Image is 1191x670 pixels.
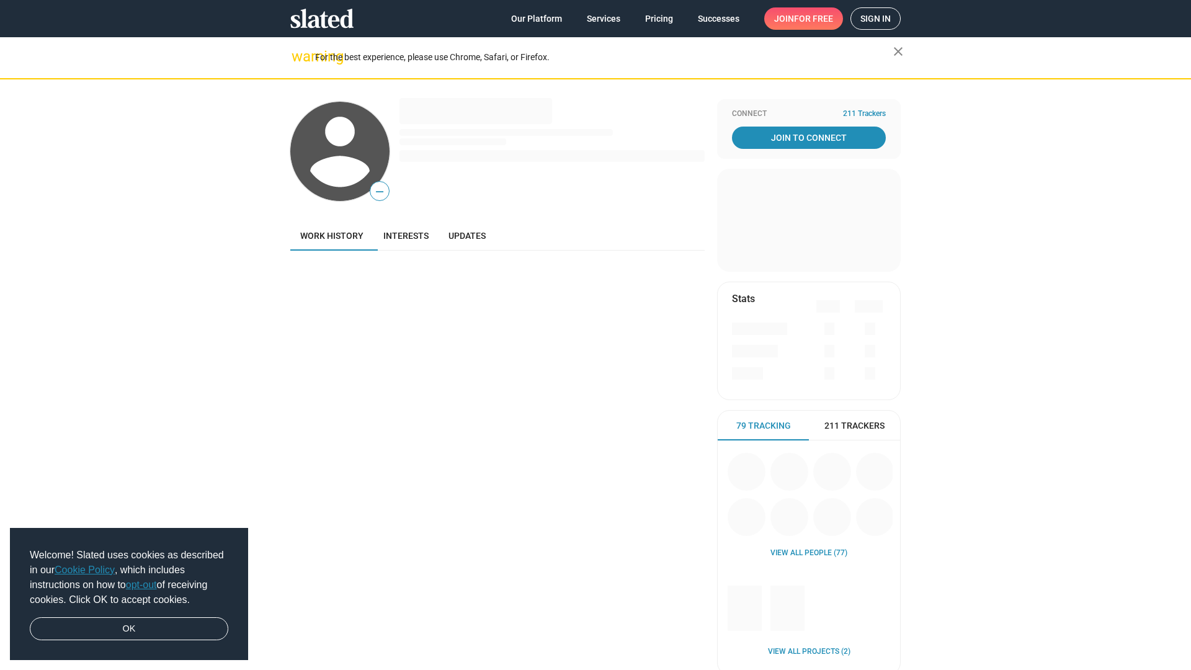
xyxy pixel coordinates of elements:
a: dismiss cookie message [30,617,228,641]
span: Sign in [860,8,891,29]
a: Sign in [850,7,901,30]
span: 211 Trackers [843,109,886,119]
div: For the best experience, please use Chrome, Safari, or Firefox. [315,49,893,66]
span: — [370,184,389,200]
span: Join [774,7,833,30]
mat-card-title: Stats [732,292,755,305]
a: Interests [373,221,439,251]
a: Cookie Policy [55,565,115,575]
a: Joinfor free [764,7,843,30]
span: Pricing [645,7,673,30]
mat-icon: warning [292,49,306,64]
span: Interests [383,231,429,241]
span: Updates [448,231,486,241]
a: Successes [688,7,749,30]
a: Updates [439,221,496,251]
a: Our Platform [501,7,572,30]
a: Join To Connect [732,127,886,149]
a: View all Projects (2) [768,647,850,657]
span: for free [794,7,833,30]
span: Services [587,7,620,30]
span: Successes [698,7,739,30]
span: Join To Connect [734,127,883,149]
span: 211 Trackers [824,420,885,432]
div: cookieconsent [10,528,248,661]
span: Work history [300,231,364,241]
span: Welcome! Slated uses cookies as described in our , which includes instructions on how to of recei... [30,548,228,607]
a: View all People (77) [770,548,847,558]
span: 79 Tracking [736,420,791,432]
a: Services [577,7,630,30]
a: Pricing [635,7,683,30]
a: Work history [290,221,373,251]
span: Our Platform [511,7,562,30]
a: opt-out [126,579,157,590]
div: Connect [732,109,886,119]
mat-icon: close [891,44,906,59]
